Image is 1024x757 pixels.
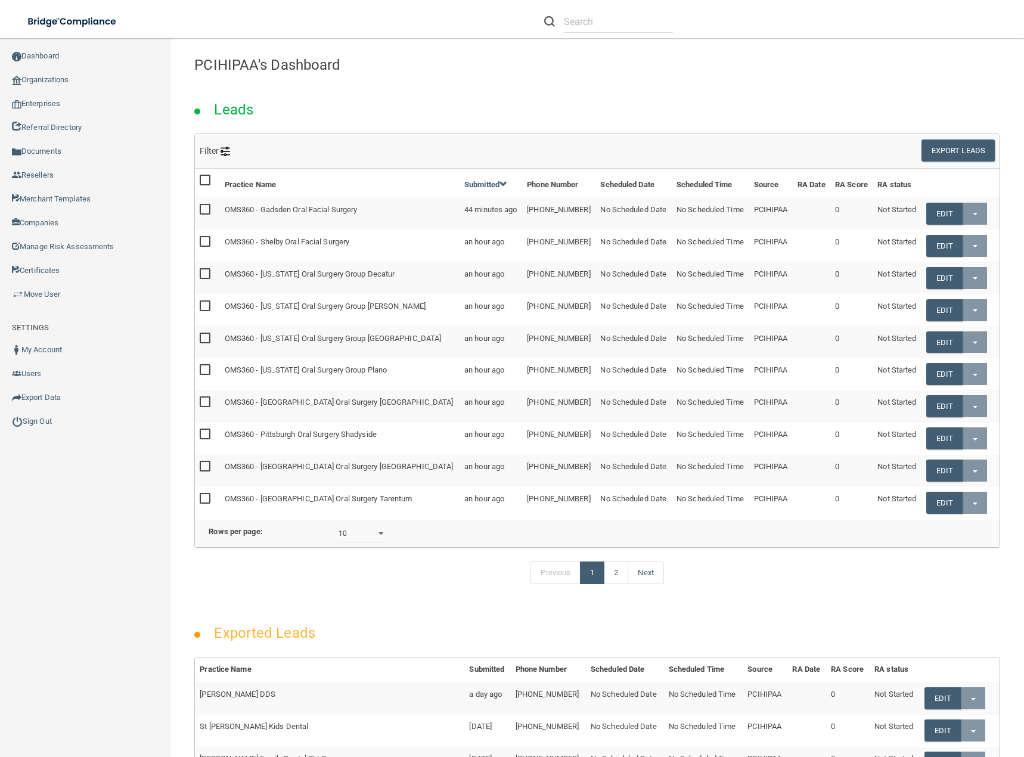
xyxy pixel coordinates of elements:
[873,197,921,229] td: Not Started
[522,294,595,326] td: [PHONE_NUMBER]
[595,294,672,326] td: No Scheduled Date
[604,561,628,584] a: 2
[12,170,21,180] img: ic_reseller.de258add.png
[926,492,963,514] a: Edit
[460,294,522,326] td: an hour ago
[522,229,595,262] td: [PHONE_NUMBER]
[826,715,870,747] td: 0
[749,169,793,197] th: Source
[12,345,21,355] img: ic_user_dark.df1a06c3.png
[672,326,749,358] td: No Scheduled Time
[522,262,595,294] td: [PHONE_NUMBER]
[830,294,873,326] td: 0
[220,229,460,262] td: OMS360 - Shelby Oral Facial Surgery
[522,487,595,519] td: [PHONE_NUMBER]
[209,527,262,536] b: Rows per page:
[464,715,510,747] td: [DATE]
[12,288,24,300] img: briefcase.64adab9b.png
[743,715,787,747] td: PCIHIPAA
[194,57,1000,73] h4: PCIHIPAA's Dashboard
[12,369,21,378] img: icon-users.e205127d.png
[220,390,460,423] td: OMS360 - [GEOGRAPHIC_DATA] Oral Surgery [GEOGRAPHIC_DATA]
[522,455,595,487] td: [PHONE_NUMBER]
[749,487,793,519] td: PCIHIPAA
[921,139,995,162] button: Export Leads
[12,416,23,427] img: ic_power_dark.7ecde6b1.png
[464,657,510,682] th: Submitted
[924,719,961,742] a: Edit
[595,390,672,423] td: No Scheduled Date
[787,657,826,682] th: RA Date
[749,262,793,294] td: PCIHIPAA
[672,262,749,294] td: No Scheduled Time
[195,715,464,747] td: St [PERSON_NAME] Kids Dental
[522,197,595,229] td: [PHONE_NUMBER]
[586,715,664,747] td: No Scheduled Date
[460,390,522,423] td: an hour ago
[595,229,672,262] td: No Scheduled Date
[873,326,921,358] td: Not Started
[924,687,961,709] a: Edit
[564,11,673,33] input: Search
[926,331,963,353] a: Edit
[220,455,460,487] td: OMS360 - [GEOGRAPHIC_DATA] Oral Surgery [GEOGRAPHIC_DATA]
[522,358,595,390] td: [PHONE_NUMBER]
[12,52,21,61] img: ic_dashboard_dark.d01f4a41.png
[830,326,873,358] td: 0
[220,326,460,358] td: OMS360 - [US_STATE] Oral Surgery Group [GEOGRAPHIC_DATA]
[873,455,921,487] td: Not Started
[672,229,749,262] td: No Scheduled Time
[873,262,921,294] td: Not Started
[221,147,230,156] img: icon-filter@2x.21656d0b.png
[749,358,793,390] td: PCIHIPAA
[830,455,873,487] td: 0
[926,299,963,321] a: Edit
[460,358,522,390] td: an hour ago
[202,616,327,650] h2: Exported Leads
[460,455,522,487] td: an hour ago
[749,423,793,455] td: PCIHIPAA
[672,423,749,455] td: No Scheduled Time
[595,455,672,487] td: No Scheduled Date
[870,657,920,682] th: RA status
[195,657,464,682] th: Practice Name
[522,169,595,197] th: Phone Number
[12,76,21,85] img: organization-icon.f8decf85.png
[672,294,749,326] td: No Scheduled Time
[672,390,749,423] td: No Scheduled Time
[12,147,21,157] img: icon-documents.8dae5593.png
[595,262,672,294] td: No Scheduled Date
[460,326,522,358] td: an hour ago
[586,657,664,682] th: Scheduled Date
[873,390,921,423] td: Not Started
[220,487,460,519] td: OMS360 - [GEOGRAPHIC_DATA] Oral Surgery Tarentum
[672,197,749,229] td: No Scheduled Time
[595,169,672,197] th: Scheduled Date
[220,423,460,455] td: OMS360 - Pittsburgh Oral Surgery Shadyside
[826,682,870,714] td: 0
[873,358,921,390] td: Not Started
[595,358,672,390] td: No Scheduled Date
[870,682,920,714] td: Not Started
[926,363,963,385] a: Edit
[595,326,672,358] td: No Scheduled Date
[830,229,873,262] td: 0
[873,294,921,326] td: Not Started
[511,657,586,682] th: Phone Number
[464,180,507,189] a: Submitted
[12,321,49,335] label: SETTINGS
[873,229,921,262] td: Not Started
[464,682,510,714] td: a day ago
[830,197,873,229] td: 0
[12,100,21,108] img: enterprise.0d942306.png
[220,169,460,197] th: Practice Name
[220,197,460,229] td: OMS360 - Gadsden Oral Facial Surgery
[672,169,749,197] th: Scheduled Time
[522,390,595,423] td: [PHONE_NUMBER]
[749,390,793,423] td: PCIHIPAA
[664,657,743,682] th: Scheduled Time
[672,487,749,519] td: No Scheduled Time
[926,235,963,257] a: Edit
[672,358,749,390] td: No Scheduled Time
[926,395,963,417] a: Edit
